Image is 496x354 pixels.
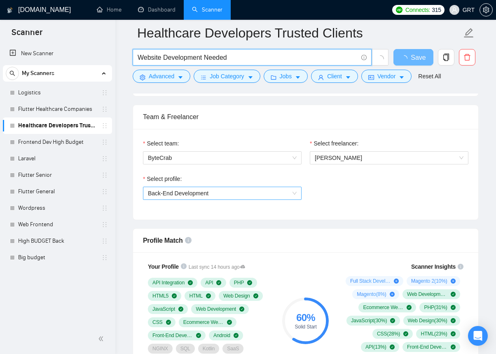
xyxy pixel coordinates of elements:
span: search [6,70,19,76]
a: Web Frontend [18,216,96,233]
span: My Scanners [22,65,54,82]
button: idcardVendorcaret-down [361,70,412,83]
span: holder [101,238,108,244]
button: search [6,67,19,80]
span: API [205,279,213,286]
span: plus-circle [394,279,399,284]
span: folder [271,74,276,80]
span: setting [480,7,492,13]
span: holder [101,188,108,195]
span: loading [377,55,384,63]
span: check-circle [451,305,456,310]
span: [PERSON_NAME] [315,155,362,161]
span: HTML5 [152,293,168,299]
span: Web Design [223,293,250,299]
span: holder [101,172,108,178]
span: plus-circle [451,279,456,284]
a: Flutter General [18,183,96,200]
span: holder [101,122,108,129]
span: Connects: [405,5,430,14]
span: caret-down [178,74,183,80]
span: HTML [189,293,203,299]
a: Reset All [418,72,441,81]
li: New Scanner [3,45,112,62]
span: Job Category [210,72,244,81]
span: Select profile: [147,174,182,183]
span: holder [101,155,108,162]
span: check-circle [172,293,177,298]
span: check-circle [403,331,408,336]
span: check-circle [451,331,456,336]
span: Front-End Development ( 13 %) [407,344,447,350]
span: Android [213,332,230,339]
span: check-circle [253,293,258,298]
a: Big budget [18,249,96,266]
span: Client [327,72,342,81]
span: Web Design ( 30 %) [408,317,447,324]
button: folderJobscaret-down [264,70,308,83]
a: Laravel [18,150,96,167]
button: Save [393,49,433,66]
a: searchScanner [192,6,222,13]
span: Scanner [5,26,49,44]
a: dashboardDashboard [138,6,175,13]
span: user [318,74,324,80]
span: Back-End Development [148,190,208,197]
span: double-left [98,335,106,343]
span: Full Stack Development ( 23 %) [350,278,391,284]
span: Magento 2 ( 10 %) [411,278,447,284]
span: holder [101,106,108,113]
span: check-circle [216,280,221,285]
span: Web Development ( 58 %) [407,291,447,298]
span: info-circle [185,237,192,244]
span: Front-End Development [152,332,193,339]
span: check-circle [166,320,171,325]
span: NGINX [152,345,168,352]
span: check-circle [390,345,395,349]
span: HTML ( 23 %) [421,331,447,337]
span: check-circle [407,305,412,310]
span: holder [101,221,108,228]
span: info-circle [361,55,367,60]
button: barsJob Categorycaret-down [194,70,260,83]
span: info-circle [181,263,187,269]
input: Scanner name... [137,23,462,43]
div: Open Intercom Messenger [468,326,488,346]
img: upwork-logo.png [396,7,402,13]
span: Jobs [280,72,292,81]
span: check-circle [206,293,211,298]
span: check-circle [451,345,456,349]
span: JavaScript [152,306,175,312]
span: check-circle [247,280,252,285]
a: Logistics [18,84,96,101]
span: Kotlin [203,345,215,352]
span: holder [101,139,108,145]
label: Select freelancer: [310,139,358,148]
button: copy [438,49,454,66]
a: New Scanner [9,45,105,62]
span: Scanner Insights [411,264,456,270]
span: 315 [432,5,441,14]
label: Select team: [143,139,179,148]
span: Vendor [377,72,395,81]
span: Advanced [149,72,174,81]
button: settingAdvancedcaret-down [133,70,190,83]
a: Wordpress [18,200,96,216]
a: Flutter Healthcare Companies [18,101,96,117]
div: Team & Freelancer [143,105,468,129]
span: Web Development [196,306,236,312]
span: check-circle [178,307,183,312]
span: Profile Match [143,237,183,244]
span: JavaScript ( 30 %) [351,317,387,324]
a: Frontend Dev High Budget [18,134,96,150]
span: caret-down [295,74,301,80]
span: check-circle [227,320,232,325]
span: Ecommerce Website Development [183,319,224,326]
span: Magento ( 8 %) [357,291,386,298]
span: setting [140,74,145,80]
span: Your Profile [148,263,179,270]
span: check-circle [239,307,244,312]
button: delete [459,49,475,66]
a: High BUDGET Back [18,233,96,249]
span: user [452,7,457,13]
